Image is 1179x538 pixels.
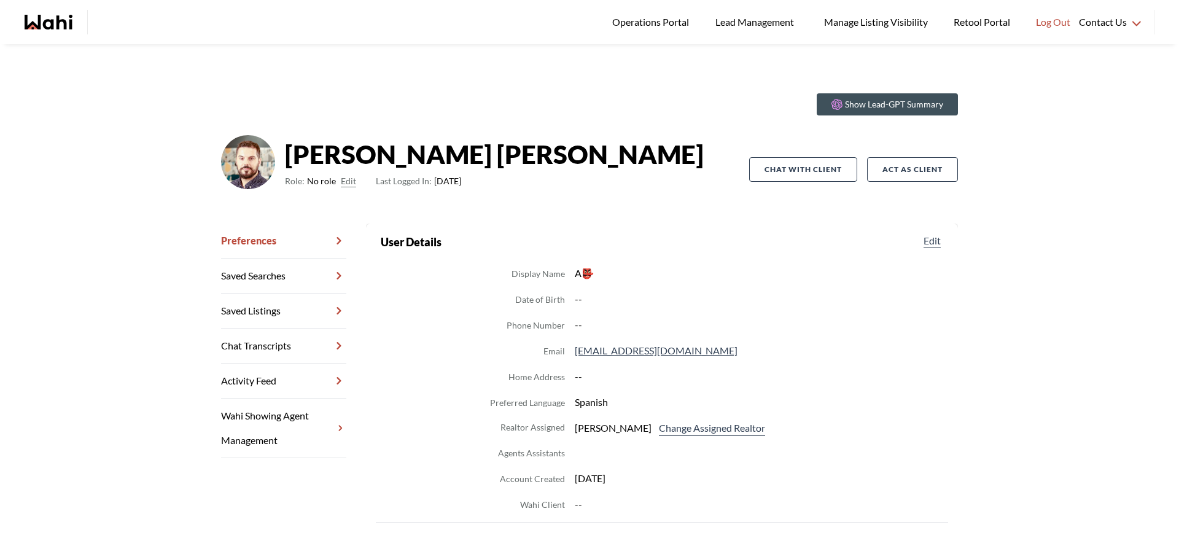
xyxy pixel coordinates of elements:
[341,174,356,189] button: Edit
[221,224,346,259] a: Preferences
[307,174,336,189] span: No role
[221,135,275,189] img: 37f28508419eb9c2.jpeg
[575,343,943,359] dd: [EMAIL_ADDRESS][DOMAIN_NAME]
[285,174,305,189] span: Role:
[508,370,565,384] dt: Home Address
[612,14,693,30] span: Operations Portal
[25,15,72,29] a: Wahi homepage
[515,292,565,307] dt: Date of Birth
[500,420,565,436] dt: Realtor Assigned
[512,267,565,281] dt: Display Name
[1036,14,1070,30] span: Log Out
[575,394,943,410] dd: Spanish
[575,470,943,486] dd: [DATE]
[845,98,943,111] p: Show Lead-GPT Summary
[543,344,565,359] dt: Email
[381,233,442,251] h2: User Details
[656,420,768,436] button: Change Assigned Realtor
[575,265,943,281] dd: A👺
[867,157,958,182] button: Act as Client
[575,368,943,384] dd: --
[817,93,958,115] button: Show Lead-GPT Summary
[715,14,798,30] span: Lead Management
[575,420,652,436] span: [PERSON_NAME]
[221,329,346,364] a: Chat Transcripts
[954,14,1014,30] span: Retool Portal
[221,294,346,329] a: Saved Listings
[285,136,704,173] strong: [PERSON_NAME] [PERSON_NAME]
[490,396,565,410] dt: Preferred Language
[376,174,461,189] span: [DATE]
[507,318,565,333] dt: Phone Number
[749,157,857,182] button: Chat with client
[500,472,565,486] dt: Account Created
[575,317,943,333] dd: --
[221,364,346,399] a: Activity Feed
[520,497,565,512] dt: Wahi Client
[820,14,932,30] span: Manage Listing Visibility
[498,446,565,461] dt: Agents Assistants
[921,233,943,248] button: Edit
[575,291,943,307] dd: --
[221,259,346,294] a: Saved Searches
[575,496,943,512] dd: --
[221,399,346,458] a: Wahi Showing Agent Management
[376,176,432,186] span: Last Logged In:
